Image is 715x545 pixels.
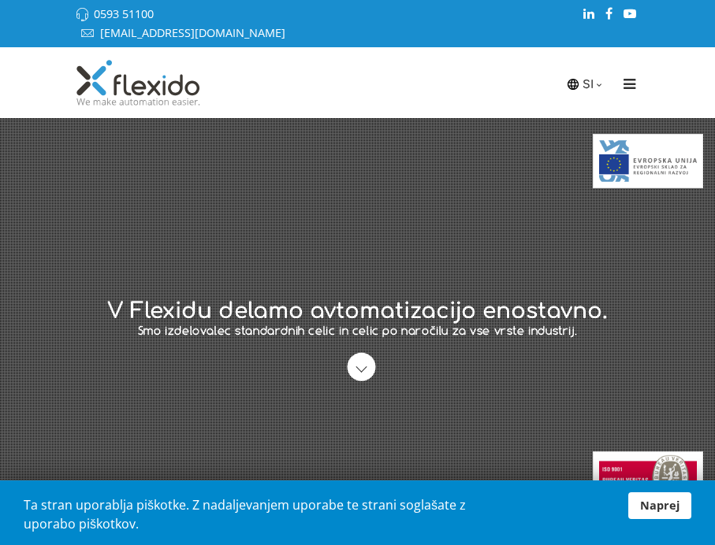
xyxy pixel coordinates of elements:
[583,76,626,93] a: SI
[593,134,703,188] img: EU skladi
[594,47,665,118] a: Menu
[628,492,691,519] a: Naprej
[106,324,609,339] p: Smo izdelovalec standardnih celic in celic po naročilu za vse vrste industrij.
[593,451,703,505] img: Bureau Veritas Certification
[12,299,703,324] h1: V Flexidu delamo avtomatizacijo enostavno.
[74,59,203,106] img: Flexido, d.o.o.
[594,77,665,91] i: Menu
[566,77,580,91] img: icon-laguage.svg
[100,25,285,40] a: [EMAIL_ADDRESS][DOMAIN_NAME]
[94,6,154,21] a: 0593 51100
